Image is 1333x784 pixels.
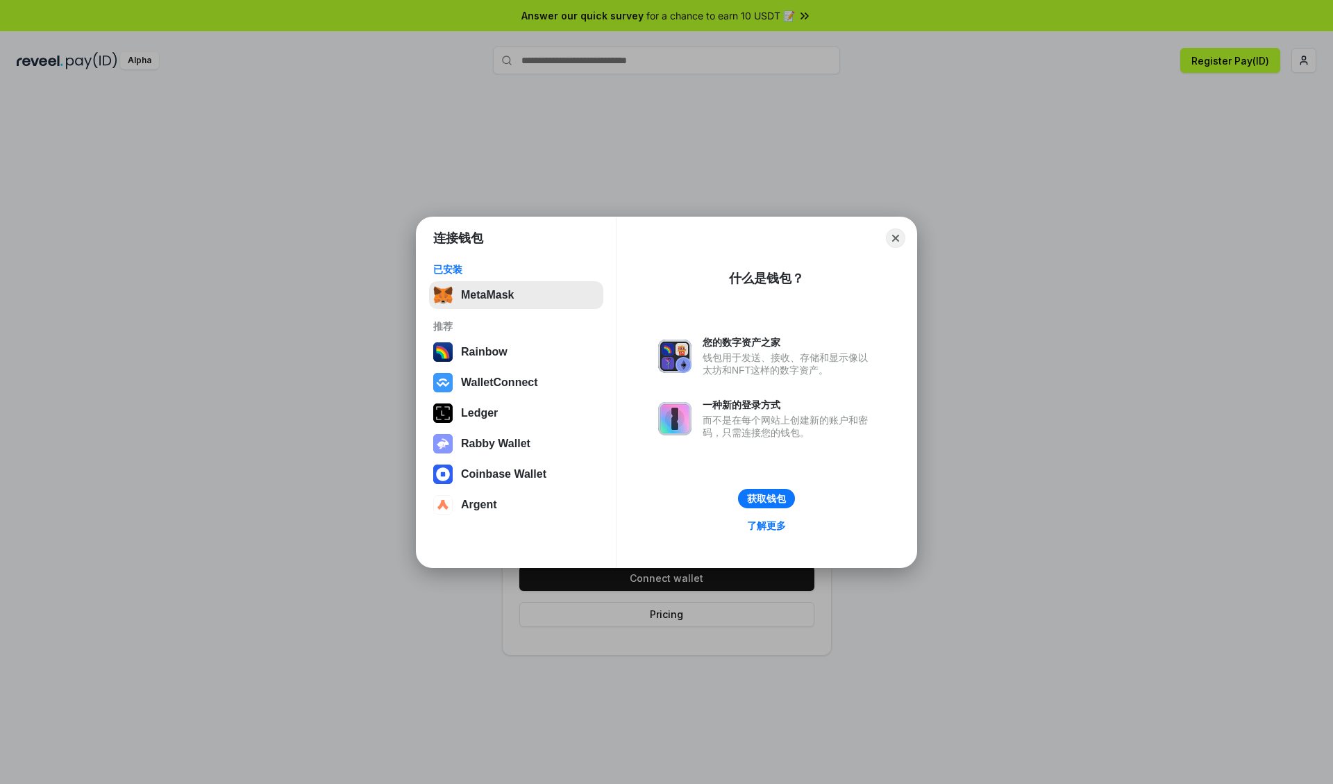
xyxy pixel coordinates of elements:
[461,289,514,301] div: MetaMask
[429,491,603,519] button: Argent
[429,399,603,427] button: Ledger
[433,373,453,392] img: svg+xml,%3Csvg%20width%3D%2228%22%20height%3D%2228%22%20viewBox%3D%220%200%2028%2028%22%20fill%3D...
[429,460,603,488] button: Coinbase Wallet
[739,517,794,535] a: 了解更多
[747,519,786,532] div: 了解更多
[461,407,498,419] div: Ledger
[703,351,875,376] div: 钱包用于发送、接收、存储和显示像以太坊和NFT这样的数字资产。
[886,228,905,248] button: Close
[729,270,804,287] div: 什么是钱包？
[738,489,795,508] button: 获取钱包
[429,281,603,309] button: MetaMask
[461,468,546,481] div: Coinbase Wallet
[658,402,691,435] img: svg+xml,%3Csvg%20xmlns%3D%22http%3A%2F%2Fwww.w3.org%2F2000%2Fsvg%22%20fill%3D%22none%22%20viewBox...
[433,495,453,515] img: svg+xml,%3Csvg%20width%3D%2228%22%20height%3D%2228%22%20viewBox%3D%220%200%2028%2028%22%20fill%3D...
[703,336,875,349] div: 您的数字资产之家
[433,465,453,484] img: svg+xml,%3Csvg%20width%3D%2228%22%20height%3D%2228%22%20viewBox%3D%220%200%2028%2028%22%20fill%3D...
[461,376,538,389] div: WalletConnect
[703,414,875,439] div: 而不是在每个网站上创建新的账户和密码，只需连接您的钱包。
[433,434,453,453] img: svg+xml,%3Csvg%20xmlns%3D%22http%3A%2F%2Fwww.w3.org%2F2000%2Fsvg%22%20fill%3D%22none%22%20viewBox...
[429,338,603,366] button: Rainbow
[461,499,497,511] div: Argent
[433,263,599,276] div: 已安装
[433,342,453,362] img: svg+xml,%3Csvg%20width%3D%22120%22%20height%3D%22120%22%20viewBox%3D%220%200%20120%20120%22%20fil...
[461,437,530,450] div: Rabby Wallet
[433,403,453,423] img: svg+xml,%3Csvg%20xmlns%3D%22http%3A%2F%2Fwww.w3.org%2F2000%2Fsvg%22%20width%3D%2228%22%20height%3...
[433,285,453,305] img: svg+xml,%3Csvg%20fill%3D%22none%22%20height%3D%2233%22%20viewBox%3D%220%200%2035%2033%22%20width%...
[461,346,508,358] div: Rainbow
[429,369,603,397] button: WalletConnect
[433,320,599,333] div: 推荐
[429,430,603,458] button: Rabby Wallet
[433,230,483,247] h1: 连接钱包
[703,399,875,411] div: 一种新的登录方式
[658,340,691,373] img: svg+xml,%3Csvg%20xmlns%3D%22http%3A%2F%2Fwww.w3.org%2F2000%2Fsvg%22%20fill%3D%22none%22%20viewBox...
[747,492,786,505] div: 获取钱包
